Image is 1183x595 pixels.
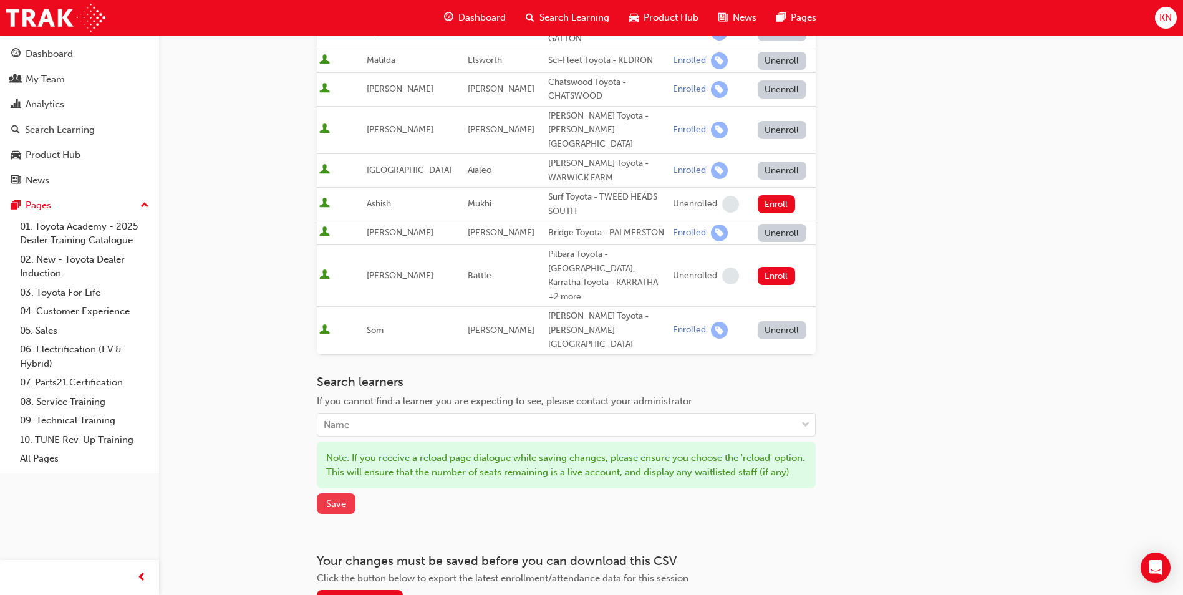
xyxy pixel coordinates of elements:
button: Unenroll [758,162,806,180]
a: 02. New - Toyota Dealer Induction [15,250,154,283]
div: My Team [26,72,65,87]
a: 04. Customer Experience [15,302,154,321]
div: Note: If you receive a reload page dialogue while saving changes, please ensure you choose the 'r... [317,442,816,488]
span: [PERSON_NAME] [468,124,534,135]
span: User is active [319,83,330,95]
span: User is active [319,198,330,210]
span: car-icon [629,10,639,26]
a: pages-iconPages [766,5,826,31]
span: prev-icon [137,570,147,586]
a: 08. Service Training [15,392,154,412]
span: learningRecordVerb_ENROLL-icon [711,225,728,241]
button: Pages [5,194,154,217]
button: Unenroll [758,321,806,339]
div: Chatswood Toyota - CHATSWOOD [548,75,668,104]
div: Analytics [26,97,64,112]
a: Search Learning [5,119,154,142]
a: guage-iconDashboard [434,5,516,31]
div: Enrolled [673,124,706,136]
button: Unenroll [758,121,806,139]
span: User is active [319,54,330,67]
span: news-icon [718,10,728,26]
span: Elsworth [468,55,502,65]
div: Dashboard [26,47,73,61]
span: [PERSON_NAME] [468,227,534,238]
div: Enrolled [673,84,706,95]
a: My Team [5,68,154,91]
span: guage-icon [11,49,21,60]
span: down-icon [801,417,810,433]
span: User is active [319,226,330,239]
a: 10. TUNE Rev-Up Training [15,430,154,450]
span: User is active [319,26,330,38]
span: User is active [319,164,330,177]
span: search-icon [11,125,20,136]
a: 06. Electrification (EV & Hybrid) [15,340,154,373]
button: Unenroll [758,224,806,242]
div: Enrolled [673,324,706,336]
button: KN [1155,7,1177,29]
a: 03. Toyota For Life [15,283,154,302]
div: [PERSON_NAME] Toyota - [PERSON_NAME][GEOGRAPHIC_DATA] [548,309,668,352]
div: Unenrolled [673,198,717,210]
div: [PERSON_NAME] Toyota - WARWICK FARM [548,157,668,185]
a: News [5,169,154,192]
span: User is active [319,123,330,136]
span: learningRecordVerb_NONE-icon [722,268,739,284]
div: Bridge Toyota - PALMERSTON [548,226,668,240]
h3: Search learners [317,375,816,389]
div: Product Hub [26,148,80,162]
div: Search Learning [25,123,95,137]
div: Enrolled [673,165,706,177]
span: learningRecordVerb_NONE-icon [722,196,739,213]
span: [PERSON_NAME] [468,325,534,336]
a: All Pages [15,449,154,468]
div: Pilbara Toyota - [GEOGRAPHIC_DATA], Karratha Toyota - KARRATHA +2 more [548,248,668,304]
span: [PERSON_NAME] [367,270,433,281]
span: learningRecordVerb_ENROLL-icon [711,81,728,98]
span: car-icon [11,150,21,161]
span: Battle [468,270,491,281]
span: Aialeo [468,165,491,175]
span: Save [326,498,346,510]
button: DashboardMy TeamAnalyticsSearch LearningProduct HubNews [5,40,154,194]
span: Search Learning [539,11,609,25]
span: pages-icon [11,200,21,211]
button: Enroll [758,195,795,213]
div: Enrolled [673,227,706,239]
button: Unenroll [758,80,806,99]
span: Ashish [367,198,391,209]
div: News [26,173,49,188]
span: [PERSON_NAME] [468,84,534,94]
span: Mukhi [468,198,491,209]
img: Trak [6,4,105,32]
span: pages-icon [776,10,786,26]
span: guage-icon [444,10,453,26]
span: learningRecordVerb_ENROLL-icon [711,122,728,138]
button: Unenroll [758,52,806,70]
span: learningRecordVerb_ENROLL-icon [711,52,728,69]
div: Enrolled [673,55,706,67]
span: Pages [791,11,816,25]
a: 07. Parts21 Certification [15,373,154,392]
button: Save [317,493,355,514]
a: Product Hub [5,143,154,167]
div: Sci-Fleet Toyota - KEDRON [548,54,668,68]
a: news-iconNews [708,5,766,31]
span: User is active [319,324,330,337]
span: User is active [319,269,330,282]
a: 01. Toyota Academy - 2025 Dealer Training Catalogue [15,217,154,250]
span: learningRecordVerb_ENROLL-icon [711,162,728,179]
a: Dashboard [5,42,154,65]
span: Product Hub [644,11,698,25]
a: 05. Sales [15,321,154,341]
a: 09. Technical Training [15,411,154,430]
span: [GEOGRAPHIC_DATA] [367,165,451,175]
div: Name [324,418,349,432]
div: Surf Toyota - TWEED HEADS SOUTH [548,190,668,218]
span: [PERSON_NAME] [468,26,534,37]
a: Analytics [5,93,154,116]
span: News [733,11,756,25]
